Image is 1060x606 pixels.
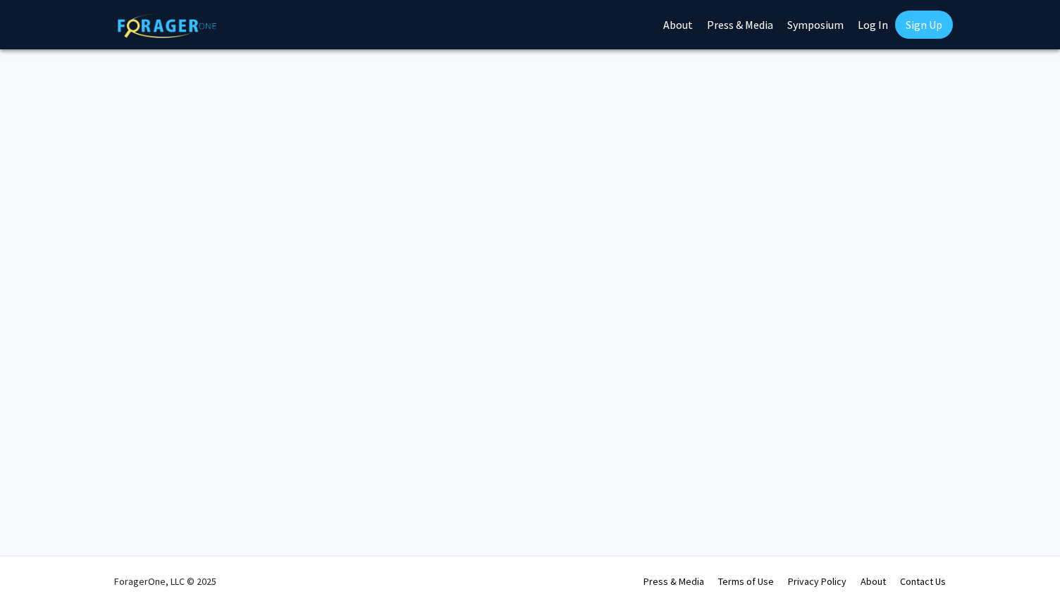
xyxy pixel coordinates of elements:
a: Terms of Use [718,575,774,588]
img: ForagerOne Logo [118,13,216,38]
a: Press & Media [643,575,704,588]
a: Sign Up [895,11,953,39]
a: Contact Us [900,575,946,588]
a: Privacy Policy [788,575,846,588]
a: About [861,575,886,588]
div: ForagerOne, LLC © 2025 [114,557,216,606]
